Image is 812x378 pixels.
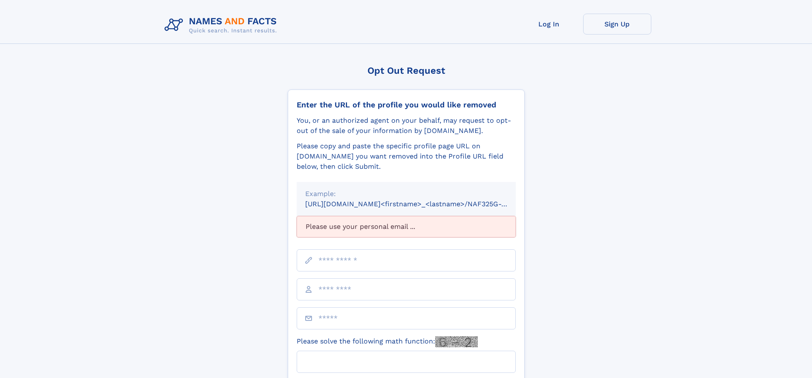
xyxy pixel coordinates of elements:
small: [URL][DOMAIN_NAME]<firstname>_<lastname>/NAF325G-xxxxxxxx [305,200,532,208]
div: Example: [305,189,507,199]
div: You, or an authorized agent on your behalf, may request to opt-out of the sale of your informatio... [297,115,516,136]
label: Please solve the following math function: [297,336,478,347]
div: Please copy and paste the specific profile page URL on [DOMAIN_NAME] you want removed into the Pr... [297,141,516,172]
a: Sign Up [583,14,651,35]
div: Please use your personal email ... [297,216,516,237]
div: Enter the URL of the profile you would like removed [297,100,516,110]
div: Opt Out Request [288,65,525,76]
a: Log In [515,14,583,35]
img: Logo Names and Facts [161,14,284,37]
